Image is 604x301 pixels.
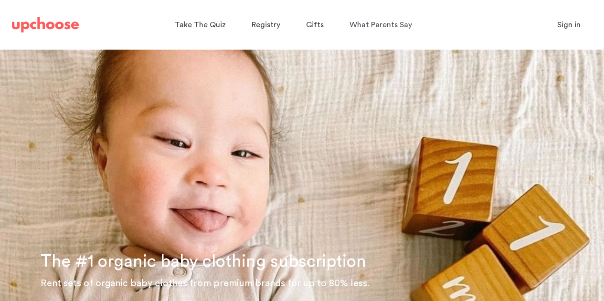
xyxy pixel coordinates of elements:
[306,21,324,29] span: Gifts
[175,21,226,29] span: Take The Quiz
[41,253,366,270] span: The #1 organic baby clothing subscription
[545,15,593,34] button: Sign in
[252,16,283,34] a: Registry
[41,276,593,291] p: Rent sets of organic baby clothes from premium brands for up to 80% less.
[306,16,327,34] a: Gifts
[557,21,581,29] span: Sign in
[12,15,79,35] a: UpChoose
[175,16,229,34] a: Take The Quiz
[12,17,79,32] img: UpChoose
[252,21,280,29] span: Registry
[350,21,412,29] span: What Parents Say
[350,16,415,34] a: What Parents Say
